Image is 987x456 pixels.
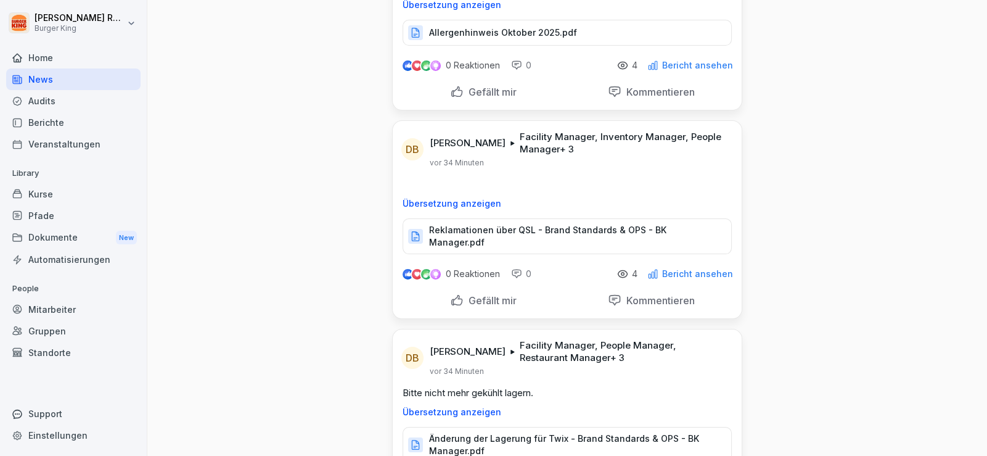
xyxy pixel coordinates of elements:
p: Library [6,164,141,183]
div: DB [401,138,424,160]
a: Automatisierungen [6,249,141,270]
img: love [412,61,422,70]
p: Bericht ansehen [662,60,733,70]
a: Mitarbeiter [6,299,141,320]
a: Pfade [6,205,141,226]
img: love [412,270,422,279]
div: Support [6,403,141,425]
p: [PERSON_NAME] Rohrich [35,13,125,23]
p: [PERSON_NAME] [430,346,506,358]
a: Audits [6,90,141,112]
p: Kommentieren [621,294,695,307]
p: Kommentieren [621,86,695,98]
img: celebrate [421,60,432,71]
p: 0 Reaktionen [446,60,500,70]
a: Gruppen [6,320,141,342]
a: Home [6,47,141,68]
img: like [403,60,413,70]
img: inspiring [430,60,441,71]
a: Allergenhinweis Oktober 2025.pdf [403,30,732,43]
p: 4 [632,60,637,70]
p: Bericht ansehen [662,269,733,279]
div: New [116,231,137,245]
div: 0 [511,59,531,72]
a: Veranstaltungen [6,133,141,155]
p: [PERSON_NAME] [430,137,506,149]
img: celebrate [421,269,432,280]
a: Standorte [6,342,141,363]
p: vor 34 Minuten [430,158,484,168]
p: Burger King [35,24,125,33]
div: Dokumente [6,226,141,249]
p: Facility Manager, Inventory Manager, People Manager + 3 [520,131,727,155]
p: vor 34 Minuten [430,367,484,376]
div: DB [401,347,424,369]
p: 4 [632,269,637,279]
p: Reklamationen über QSL - Brand Standards & OPS - BK Manager.pdf [429,224,719,249]
a: Einstellungen [6,425,141,446]
a: DokumenteNew [6,226,141,249]
a: News [6,68,141,90]
p: Bitte nicht mehr gekühlt lagern. [403,386,732,400]
a: Kurse [6,183,141,205]
p: Gefällt mir [464,86,517,98]
img: like [403,269,413,279]
div: 0 [511,268,531,280]
a: Änderung der Lagerung für Twix - Brand Standards & OPS - BK Manager.pdf [403,442,732,455]
img: inspiring [430,268,441,280]
p: People [6,279,141,299]
a: Reklamationen über QSL - Brand Standards & OPS - BK Manager.pdf [403,234,732,246]
p: Facility Manager, People Manager, Restaurant Manager + 3 [520,339,727,364]
p: Übersetzung anzeigen [403,199,732,209]
p: Gefällt mir [464,294,517,307]
p: Übersetzung anzeigen [403,407,732,417]
a: Berichte [6,112,141,133]
p: Allergenhinweis Oktober 2025.pdf [429,27,577,39]
p: 0 Reaktionen [446,269,500,279]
